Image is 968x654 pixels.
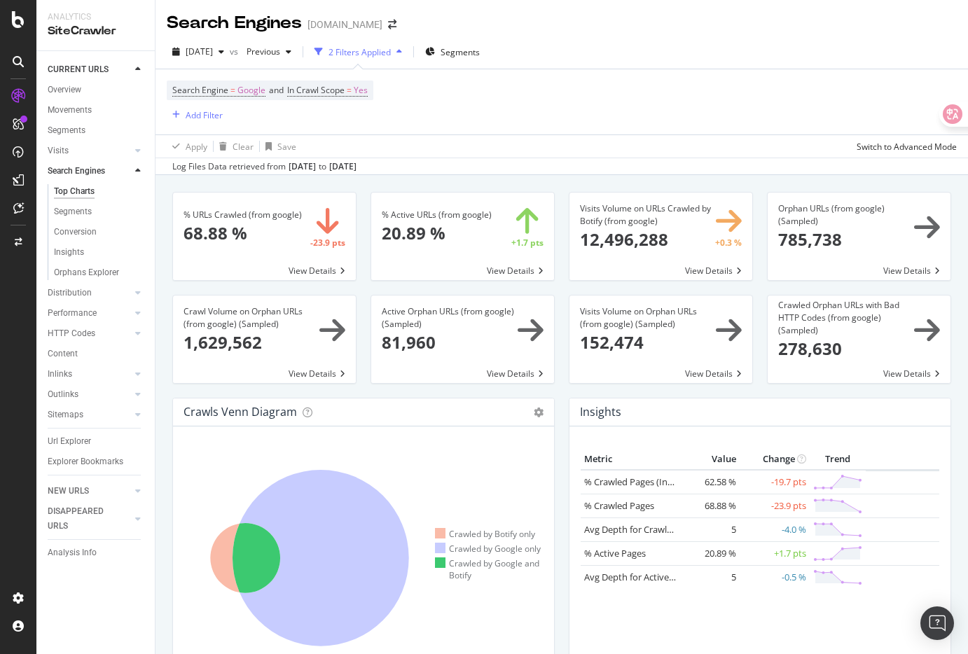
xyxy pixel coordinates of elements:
div: arrow-right-arrow-left [388,20,396,29]
a: Segments [48,123,145,138]
a: Visits [48,144,131,158]
div: [DATE] [289,160,316,173]
div: Add Filter [186,109,223,121]
td: +1.7 pts [740,541,810,565]
div: Crawled by Google only [435,543,541,555]
a: Orphans Explorer [54,265,145,280]
div: Log Files Data retrieved from to [172,160,357,173]
div: Segments [48,123,85,138]
th: Trend [810,449,866,470]
div: Top Charts [54,184,95,199]
div: CURRENT URLS [48,62,109,77]
span: Google [237,81,265,100]
a: Explorer Bookmarks [48,454,145,469]
a: Sitemaps [48,408,131,422]
div: Clear [233,141,254,153]
a: % Active Pages [584,547,646,559]
div: Analytics [48,11,144,23]
div: Open Intercom Messenger [920,606,954,640]
a: Insights [54,245,145,260]
div: Search Engines [167,11,302,35]
a: % Crawled Pages (Indexable) [584,475,703,488]
a: Avg Depth for Active Pages [584,571,696,583]
a: Inlinks [48,367,131,382]
th: Change [740,449,810,470]
i: Options [534,408,544,417]
div: Visits [48,144,69,158]
button: Previous [241,41,297,63]
span: Yes [354,81,368,100]
a: CURRENT URLS [48,62,131,77]
a: Distribution [48,286,131,300]
span: Previous [241,46,280,57]
td: -0.5 % [740,565,810,589]
a: Search Engines [48,164,131,179]
a: Avg Depth for Crawled Pages [584,523,704,536]
td: -19.7 pts [740,470,810,494]
div: Insights [54,245,84,260]
div: Crawled by Botify only [435,528,535,540]
a: Conversion [54,225,145,239]
button: [DATE] [167,41,230,63]
span: = [347,84,352,96]
div: Explorer Bookmarks [48,454,123,469]
div: Conversion [54,225,97,239]
h4: Insights [580,403,621,422]
td: 5 [684,517,740,541]
th: Value [684,449,740,470]
span: 2025 Aug. 4th [186,46,213,57]
div: Overview [48,83,81,97]
div: Outlinks [48,387,78,402]
button: 2 Filters Applied [309,41,408,63]
div: Orphans Explorer [54,265,119,280]
div: Movements [48,103,92,118]
a: Content [48,347,145,361]
span: and [269,84,284,96]
a: Url Explorer [48,434,145,449]
div: Segments [54,204,92,219]
a: Performance [48,306,131,321]
span: = [230,84,235,96]
button: Save [260,135,296,158]
div: HTTP Codes [48,326,95,341]
a: NEW URLS [48,484,131,499]
span: Segments [441,46,480,58]
th: Metric [581,449,684,470]
td: 20.89 % [684,541,740,565]
div: Performance [48,306,97,321]
div: DISAPPEARED URLS [48,504,118,534]
div: Analysis Info [48,545,97,560]
div: [DOMAIN_NAME] [307,18,382,32]
div: Content [48,347,78,361]
td: -23.9 pts [740,494,810,517]
div: Save [277,141,296,153]
div: Url Explorer [48,434,91,449]
div: Inlinks [48,367,72,382]
a: Segments [54,204,145,219]
button: Segments [420,41,485,63]
button: Clear [214,135,254,158]
a: Analysis Info [48,545,145,560]
button: Add Filter [167,106,223,123]
div: NEW URLS [48,484,89,499]
div: Crawled by Google and Botify [435,557,543,581]
div: SiteCrawler [48,23,144,39]
button: Apply [167,135,207,158]
button: Switch to Advanced Mode [851,135,957,158]
td: 68.88 % [684,494,740,517]
td: 5 [684,565,740,589]
div: Switch to Advanced Mode [857,141,957,153]
div: Sitemaps [48,408,83,422]
a: Outlinks [48,387,131,402]
div: Search Engines [48,164,105,179]
div: Distribution [48,286,92,300]
td: -4.0 % [740,517,810,541]
div: 2 Filters Applied [329,46,391,58]
td: 62.58 % [684,470,740,494]
span: In Crawl Scope [287,84,345,96]
a: DISAPPEARED URLS [48,504,131,534]
a: HTTP Codes [48,326,131,341]
h4: Crawls Venn Diagram [184,403,297,422]
div: [DATE] [329,160,357,173]
a: Overview [48,83,145,97]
